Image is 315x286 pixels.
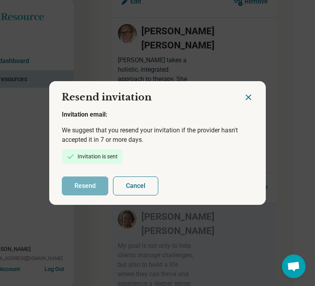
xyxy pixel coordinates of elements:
[113,176,158,195] button: Cancel
[62,111,107,118] span: Invitation email:
[244,93,253,102] button: Close dialog
[62,176,108,195] button: Resend
[78,152,118,161] div: Invitation is sent
[49,81,244,107] h2: Resend invitation
[62,126,253,145] p: We suggest that you resend your invitation if the provider hasn't accepted it in 7 or more days.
